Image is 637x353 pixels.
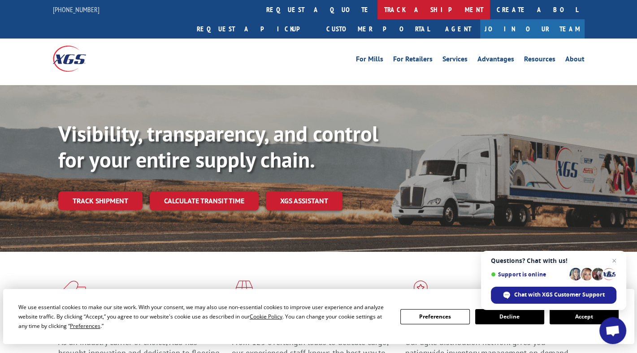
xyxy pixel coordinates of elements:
button: Accept [550,309,619,324]
a: Join Our Team [480,19,585,39]
a: Resources [524,56,555,65]
img: xgs-icon-total-supply-chain-intelligence-red [58,280,86,304]
img: xgs-icon-flagship-distribution-model-red [405,280,436,304]
a: Open chat [599,317,626,344]
a: Services [442,56,468,65]
a: Track shipment [58,191,143,210]
b: Visibility, transparency, and control for your entire supply chain. [58,120,378,173]
div: We use essential cookies to make our site work. With your consent, we may also use non-essential ... [18,302,390,331]
a: Request a pickup [190,19,320,39]
a: Customer Portal [320,19,436,39]
span: Questions? Chat with us! [491,257,616,264]
span: Support is online [491,271,566,278]
a: For Mills [356,56,383,65]
span: Chat with XGS Customer Support [514,291,605,299]
span: Preferences [70,322,100,330]
a: About [565,56,585,65]
button: Preferences [400,309,469,324]
span: Cookie Policy [250,313,282,320]
a: XGS ASSISTANT [266,191,342,211]
span: Chat with XGS Customer Support [491,287,616,304]
a: Calculate transit time [150,191,259,211]
img: xgs-icon-focused-on-flooring-red [232,280,253,304]
a: [PHONE_NUMBER] [53,5,100,14]
button: Decline [475,309,544,324]
a: Advantages [477,56,514,65]
a: Agent [436,19,480,39]
a: For Retailers [393,56,433,65]
div: Cookie Consent Prompt [3,289,634,344]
